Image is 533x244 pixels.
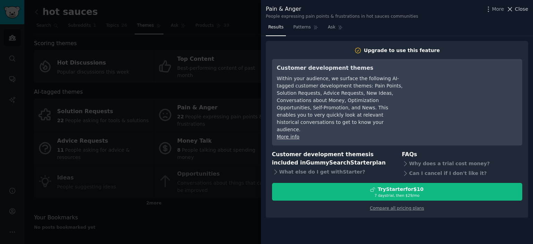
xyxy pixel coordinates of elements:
[272,150,392,167] h3: Customer development themes is included in plan
[266,14,418,20] div: People expressing pain points & frustrations in hot sauces communities
[370,206,424,211] a: Compare all pricing plans
[277,75,404,133] div: Within your audience, we surface the following AI-tagged customer development themes: Pain Points...
[402,159,522,168] div: Why does a trial cost money?
[266,22,286,36] a: Results
[515,6,528,13] span: Close
[492,6,504,13] span: More
[272,183,522,201] button: TryStarterfor$107 daystrial, then $29/mo
[378,186,423,193] div: Try Starter for $10
[277,64,404,73] h3: Customer development themes
[413,64,517,116] iframe: YouTube video player
[266,5,418,14] div: Pain & Anger
[325,22,345,36] a: Ask
[291,22,320,36] a: Patterns
[485,6,504,13] button: More
[272,193,522,198] div: 7 days trial, then $ 29 /mo
[306,159,372,166] span: GummySearch Starter
[272,167,392,177] div: What else do I get with Starter ?
[277,134,299,140] a: More info
[506,6,528,13] button: Close
[268,24,284,31] span: Results
[293,24,311,31] span: Patterns
[402,168,522,178] div: Can I cancel if I don't like it?
[402,150,522,159] h3: FAQs
[364,47,440,54] div: Upgrade to use this feature
[328,24,336,31] span: Ask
